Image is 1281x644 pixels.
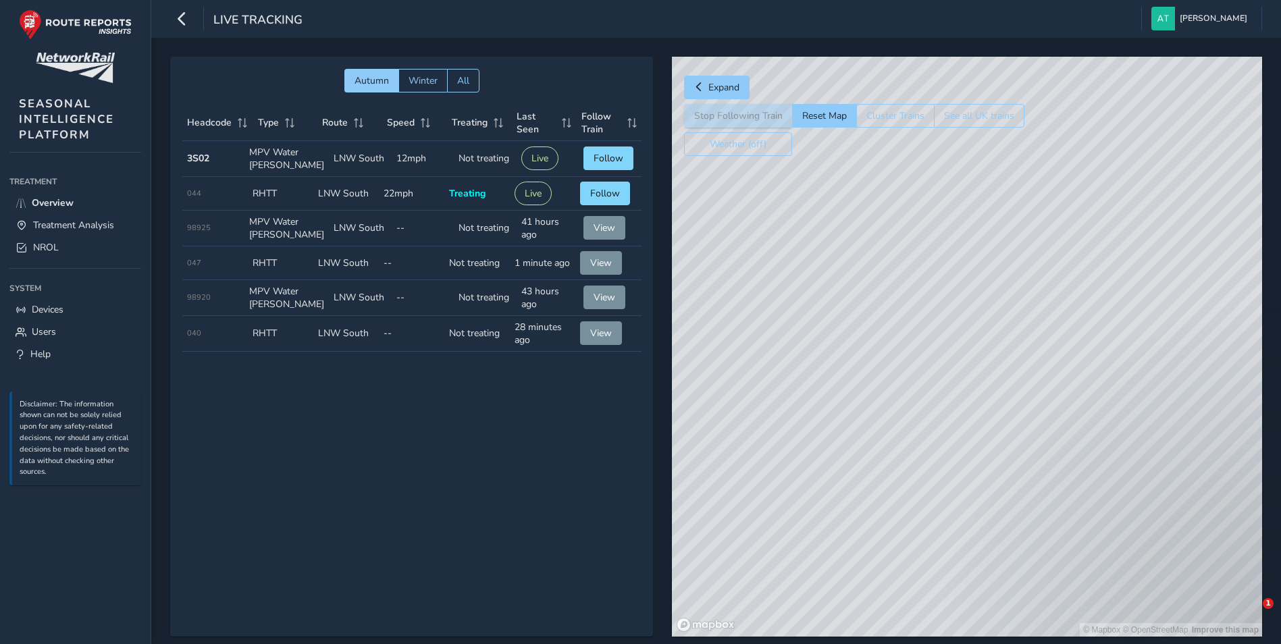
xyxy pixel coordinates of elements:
span: All [457,74,469,87]
button: [PERSON_NAME] [1151,7,1252,30]
span: Treatment Analysis [33,219,114,232]
button: Autumn [344,69,398,92]
td: RHTT [248,316,313,352]
td: LNW South [313,246,379,280]
td: LNW South [313,177,379,211]
span: Type [258,116,279,129]
td: 41 hours ago [517,211,579,246]
button: View [580,251,622,275]
span: 98925 [187,223,211,233]
td: RHTT [248,246,313,280]
iframe: Intercom live chat [1235,598,1267,630]
td: 28 minutes ago [510,316,575,352]
img: diamond-layout [1151,7,1175,30]
td: MPV Water [PERSON_NAME] [244,280,329,316]
td: -- [392,280,454,316]
span: Last Seen [517,110,556,136]
td: -- [392,211,454,246]
td: LNW South [329,141,392,177]
span: Help [30,348,51,360]
td: LNW South [313,316,379,352]
button: View [583,216,625,240]
button: Winter [398,69,447,92]
a: Treatment Analysis [9,214,141,236]
button: Expand [684,76,750,99]
span: [PERSON_NAME] [1180,7,1247,30]
span: Route [322,116,348,129]
span: Follow [590,187,620,200]
span: Follow Train [581,110,623,136]
button: See all UK trains [934,104,1024,128]
span: Treating [452,116,488,129]
td: Not treating [444,246,510,280]
span: 044 [187,188,201,198]
td: MPV Water [PERSON_NAME] [244,141,329,177]
td: -- [379,316,444,352]
button: View [580,321,622,345]
button: Live [515,182,552,205]
td: Not treating [454,211,517,246]
a: Help [9,343,141,365]
button: View [583,286,625,309]
td: 22mph [379,177,444,211]
span: Devices [32,303,63,316]
span: Autumn [355,74,389,87]
span: View [594,291,615,304]
span: View [594,221,615,234]
span: NROL [33,241,59,254]
span: Speed [387,116,415,129]
span: View [590,257,612,269]
img: customer logo [36,53,115,83]
span: Winter [409,74,438,87]
img: rr logo [19,9,132,40]
td: MPV Water [PERSON_NAME] [244,211,329,246]
button: Reset Map [792,104,856,128]
td: 1 minute ago [510,246,575,280]
td: Not treating [454,141,517,177]
a: Overview [9,192,141,214]
td: Not treating [444,316,510,352]
button: Weather (off) [684,132,792,156]
td: Not treating [454,280,517,316]
button: Cluster Trains [856,104,934,128]
a: Devices [9,298,141,321]
button: All [447,69,479,92]
div: System [9,278,141,298]
span: Overview [32,196,74,209]
td: LNW South [329,211,392,246]
span: 1 [1263,598,1274,609]
span: Expand [708,81,739,94]
span: 047 [187,258,201,268]
span: 98920 [187,292,211,302]
p: Disclaimer: The information shown can not be solely relied upon for any safety-related decisions,... [20,399,134,479]
td: LNW South [329,280,392,316]
td: -- [379,246,444,280]
button: Live [521,146,558,170]
span: SEASONAL INTELLIGENCE PLATFORM [19,96,114,142]
div: Treatment [9,171,141,192]
span: Follow [594,152,623,165]
a: Users [9,321,141,343]
button: Follow [580,182,630,205]
strong: 3S02 [187,152,209,165]
span: Users [32,325,56,338]
span: Live Tracking [213,11,303,30]
button: Follow [583,146,633,170]
span: Headcode [187,116,232,129]
a: NROL [9,236,141,259]
span: Treating [449,187,486,200]
span: 040 [187,328,201,338]
td: 43 hours ago [517,280,579,316]
td: RHTT [248,177,313,211]
span: View [590,327,612,340]
td: 12mph [392,141,454,177]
